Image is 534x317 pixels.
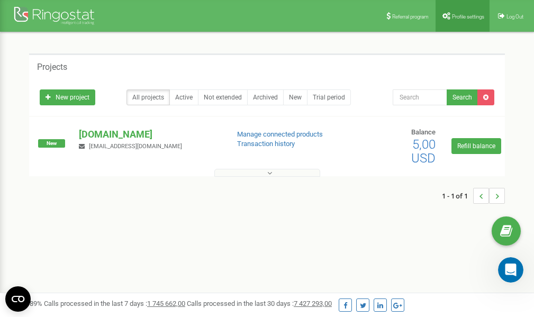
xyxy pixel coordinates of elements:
span: 1 - 1 of 1 [442,188,473,204]
a: All projects [126,89,170,105]
a: Transaction history [237,140,295,148]
a: New [283,89,307,105]
span: Referral program [392,14,429,20]
span: Profile settings [452,14,484,20]
a: Trial period [307,89,351,105]
nav: ... [442,177,505,214]
p: [DOMAIN_NAME] [79,128,220,141]
span: 5,00 USD [411,137,436,166]
iframe: Intercom live chat [498,257,523,283]
a: Not extended [198,89,248,105]
a: Archived [247,89,284,105]
u: 1 745 662,00 [147,300,185,307]
span: Calls processed in the last 30 days : [187,300,332,307]
button: Open CMP widget [5,286,31,312]
span: Balance [411,128,436,136]
a: Active [169,89,198,105]
button: Search [447,89,478,105]
span: [EMAIL_ADDRESS][DOMAIN_NAME] [89,143,182,150]
span: Log Out [506,14,523,20]
a: New project [40,89,95,105]
h5: Projects [37,62,67,72]
a: Refill balance [451,138,501,154]
a: Manage connected products [237,130,323,138]
u: 7 427 293,00 [294,300,332,307]
span: New [38,139,65,148]
input: Search [393,89,447,105]
span: Calls processed in the last 7 days : [44,300,185,307]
